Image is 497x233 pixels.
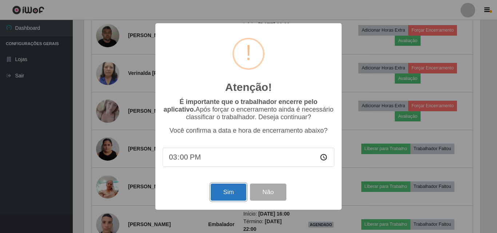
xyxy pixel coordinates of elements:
[163,127,334,134] p: Você confirma a data e hora de encerramento abaixo?
[225,81,272,94] h2: Atenção!
[163,98,334,121] p: Após forçar o encerramento ainda é necessário classificar o trabalhador. Deseja continuar?
[250,184,286,201] button: Não
[163,98,317,113] b: É importante que o trabalhador encerre pelo aplicativo.
[211,184,246,201] button: Sim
